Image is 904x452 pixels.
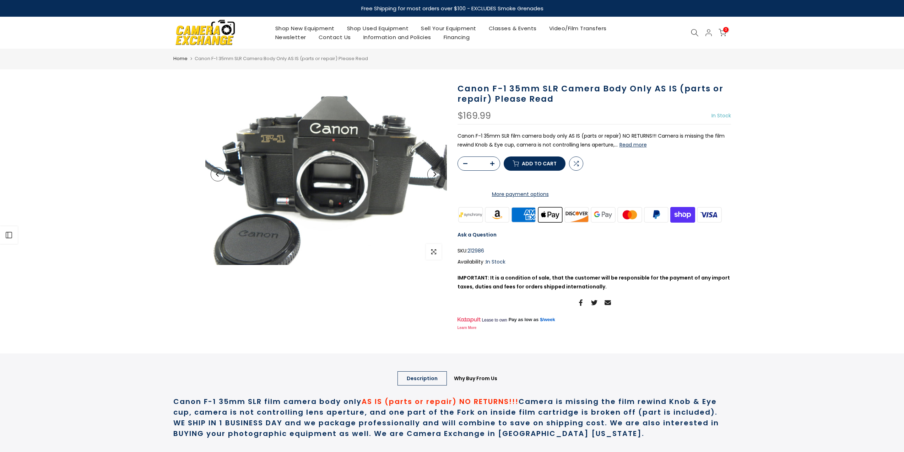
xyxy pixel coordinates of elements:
[578,298,584,307] a: Share on Facebook
[590,206,617,223] img: google pay
[509,317,539,323] span: Pay as low as
[616,206,643,223] img: master
[458,206,484,223] img: synchrony
[269,24,341,33] a: Shop New Equipment
[445,371,507,385] a: Why Buy From Us
[173,418,719,438] strong: WE SHIP IN 1 BUSINESS DAY and we package professionally and will combine to save on shipping cost...
[643,206,670,223] img: paypal
[719,29,726,37] a: 0
[458,111,491,121] div: $169.99
[605,298,611,307] a: Share on Email
[385,397,519,406] span: (parts or repair) NO RETURNS!!!
[458,231,497,238] a: Ask a Question
[540,317,555,323] a: $/week
[427,167,442,181] button: Next
[312,33,357,42] a: Contact Us
[543,24,613,33] a: Video/Film Transfers
[361,5,543,12] strong: Free Shipping for most orders over $100 - EXCLUDES Smoke Grenades
[696,206,722,223] img: visa
[458,132,731,149] p: Canon F-1 35mm SLR film camera body only AS IS (parts or repair) NO RETURNS!!! Camera is missing ...
[670,206,696,223] img: shopify pay
[723,27,729,32] span: 0
[482,24,543,33] a: Classes & Events
[269,33,312,42] a: Newsletter
[415,24,483,33] a: Sell Your Equipment
[458,84,731,104] h1: Canon F-1 35mm SLR Camera Body Only AS IS (parts or repair) Please Read
[397,371,447,385] a: Description
[173,397,718,417] strong: Canon F-1 35mm SLR film camera body only Camera is missing the film rewind Knob & Eye cup, camera...
[437,33,476,42] a: Financing
[482,317,507,323] span: Lease to own
[591,298,597,307] a: Share on Twitter
[467,246,484,255] span: 212986
[486,258,505,265] span: In Stock
[563,206,590,223] img: discover
[458,246,731,255] div: SKU:
[458,326,477,330] a: Learn More
[504,156,565,171] button: Add to cart
[619,142,647,148] button: Read more
[195,55,368,62] span: Canon F-1 35mm SLR Camera Body Only AS IS (parts or repair) Please Read
[510,206,537,223] img: american express
[537,206,563,223] img: apple pay
[341,24,415,33] a: Shop Used Equipment
[458,190,583,199] a: More payment options
[484,206,510,223] img: amazon payments
[711,112,731,119] span: In Stock
[522,161,557,166] span: Add to cart
[458,274,730,290] strong: IMPORTANT: It is a condition of sale, that the customer will be responsible for the payment of an...
[205,84,447,265] img: Canon F-1 35mm SLR Camera Body Only AS IS (parts or repair) Please Read 35mm Film Cameras - 35mm ...
[458,257,731,266] div: Availability :
[357,33,437,42] a: Information and Policies
[362,397,382,406] span: AS IS
[211,167,225,181] button: Previous
[173,55,188,62] a: Home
